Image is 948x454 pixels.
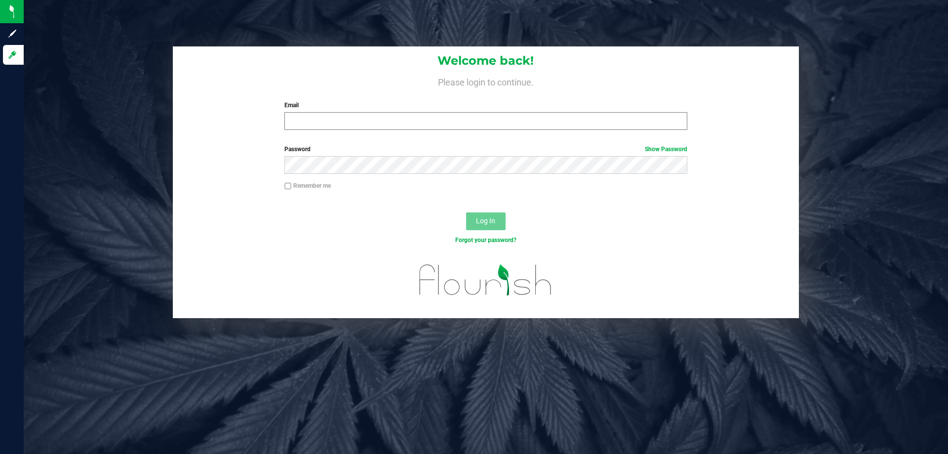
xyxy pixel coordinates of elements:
[7,29,17,39] inline-svg: Sign up
[284,181,331,190] label: Remember me
[284,183,291,190] input: Remember me
[173,75,799,87] h4: Please login to continue.
[284,146,311,153] span: Password
[407,255,564,305] img: flourish_logo.svg
[7,50,17,60] inline-svg: Log in
[645,146,687,153] a: Show Password
[173,54,799,67] h1: Welcome back!
[284,101,687,110] label: Email
[455,237,516,244] a: Forgot your password?
[476,217,495,225] span: Log In
[466,212,506,230] button: Log In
